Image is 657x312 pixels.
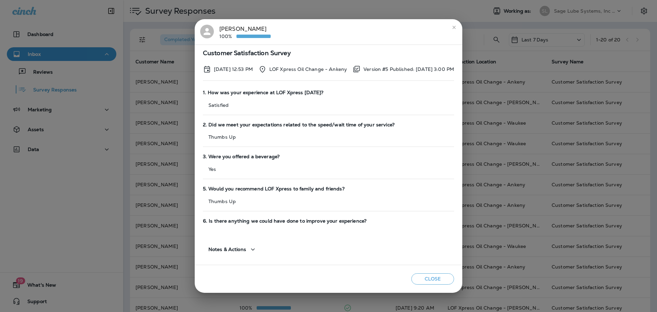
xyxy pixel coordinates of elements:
button: close [449,22,460,33]
span: 5. Would you recommend LOF Xpress to family and friends? [203,186,454,192]
p: Yes [203,166,454,172]
span: Notes & Actions [208,247,246,252]
div: [PERSON_NAME] [219,25,271,39]
span: 1. How was your experience at LOF Xpress [DATE]? [203,90,454,96]
span: 3. Were you offered a beverage? [203,154,454,160]
span: Customer Satisfaction Survey [203,50,454,56]
p: LOF Xpress Oil Change - Ankeny [269,66,347,72]
p: Thumbs Up [203,199,454,204]
p: Aug 20, 2025 12:53 PM [214,66,253,72]
p: Thumbs Up [203,134,454,140]
p: Satisfied [203,102,454,108]
span: 6. Is there anything we could have done to improve your experience? [203,218,454,224]
button: Close [411,273,454,285]
p: Version #5 Published: [DATE] 3:00 PM [363,66,454,72]
p: 100% [219,34,236,39]
span: 2. Did we meet your expectations related to the speed/wait time of your service? [203,122,454,128]
button: Notes & Actions [203,240,262,259]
